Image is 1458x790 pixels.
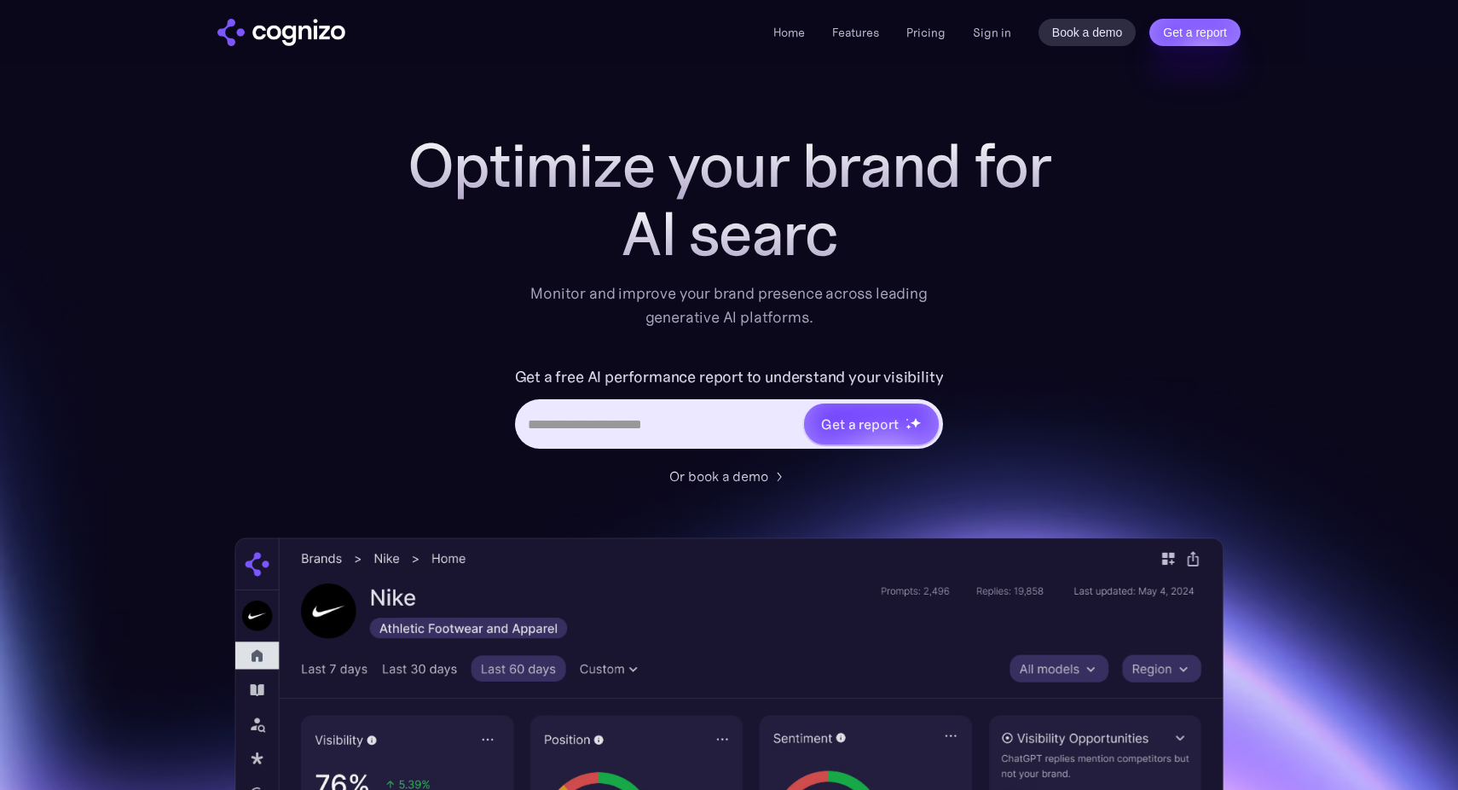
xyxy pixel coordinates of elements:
[905,418,908,421] img: star
[821,414,898,434] div: Get a report
[906,25,946,40] a: Pricing
[1039,19,1137,46] a: Book a demo
[388,131,1070,200] h1: Optimize your brand for
[910,417,921,428] img: star
[515,363,944,391] label: Get a free AI performance report to understand your visibility
[1149,19,1241,46] a: Get a report
[519,282,939,329] div: Monitor and improve your brand presence across leading generative AI platforms.
[832,25,879,40] a: Features
[217,19,345,46] img: cognizo logo
[669,466,768,486] div: Or book a demo
[905,424,911,430] img: star
[515,363,944,457] form: Hero URL Input Form
[802,402,940,446] a: Get a reportstarstarstar
[217,19,345,46] a: home
[388,200,1070,268] div: AI searc
[669,466,789,486] a: Or book a demo
[973,22,1011,43] a: Sign in
[773,25,805,40] a: Home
